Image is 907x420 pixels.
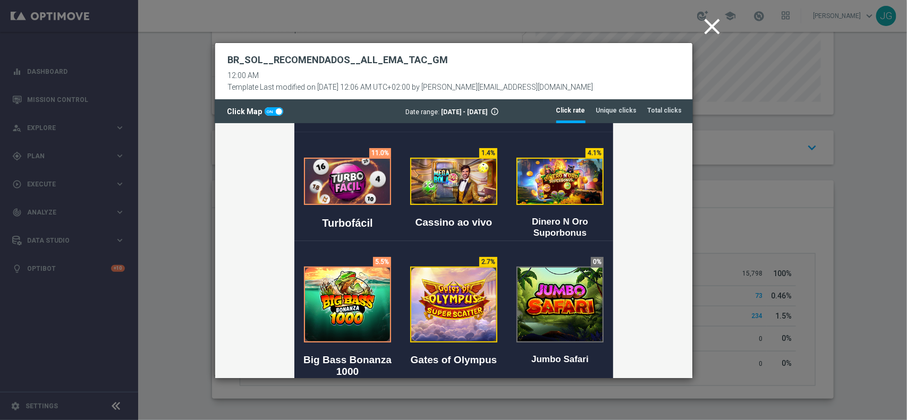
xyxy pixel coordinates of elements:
i: close [699,13,726,40]
span: Gates of Olympus [196,232,282,243]
i: info_outline [490,107,499,116]
span: Big Bass Bonanza 1000 [88,232,176,255]
span: Date range: [405,108,439,116]
span: Dinero N Oro Suporbonus [317,94,373,115]
span: Click Map [227,107,265,116]
span: Cassino ao vivo [200,94,277,105]
span: Jumbo Safari [316,232,374,242]
tab-header: Unique clicks [596,106,637,115]
span: [DATE] - [DATE] [441,108,487,116]
tab-header: Click rate [556,106,586,115]
h2: BR_SOL__RECOMENDADOS__ALL_EMA_TAC_GM [228,54,448,66]
button: close [698,11,730,44]
div: 12:00 AM [228,71,594,80]
div: Template Last modified on [DATE] 12:06 AM UTC+02:00 by [PERSON_NAME][EMAIL_ADDRESS][DOMAIN_NAME] [228,80,594,92]
span: Turbofácil [107,95,157,106]
tab-header: Total clicks [648,106,682,115]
